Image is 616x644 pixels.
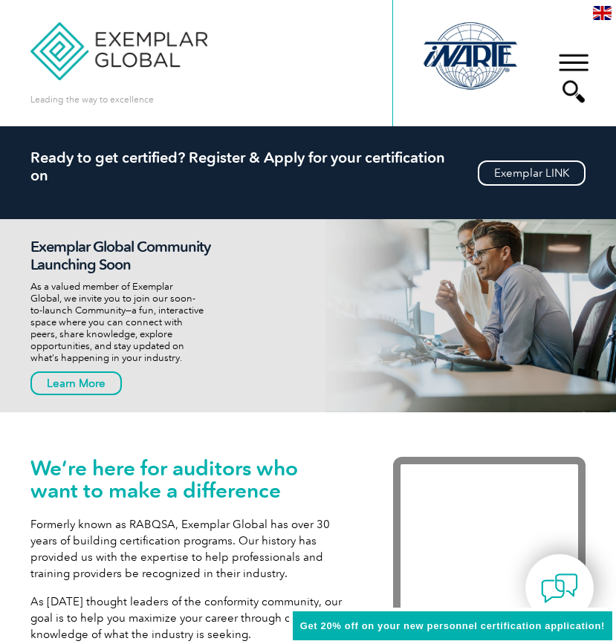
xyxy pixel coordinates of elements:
p: As [DATE] thought leaders of the conformity community, our goal is to help you maximize your care... [30,593,348,643]
span: Get 20% off on your new personnel certification application! [300,620,605,631]
img: contact-chat.png [541,570,578,607]
h1: We’re here for auditors who want to make a difference [30,457,348,501]
h2: Ready to get certified? Register & Apply for your certification on [30,149,585,184]
p: Leading the way to excellence [30,91,154,108]
img: en [593,6,612,20]
p: Formerly known as RABQSA, Exemplar Global has over 30 years of building certification programs. O... [30,516,348,582]
a: Learn More [30,371,122,395]
p: As a valued member of Exemplar Global, we invite you to join our soon-to-launch Community—a fun, ... [30,281,227,364]
a: Exemplar LINK [478,160,586,186]
h2: Exemplar Global Community Launching Soon [30,238,227,273]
